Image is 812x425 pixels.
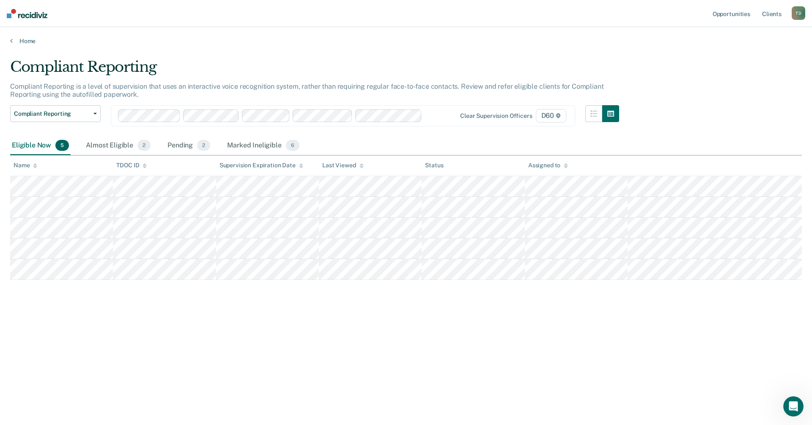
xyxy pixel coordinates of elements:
button: Compliant Reporting [10,105,101,122]
div: Status [425,162,443,169]
div: T D [792,6,805,20]
div: Supervision Expiration Date [219,162,303,169]
div: Assigned to [528,162,568,169]
span: 2 [137,140,151,151]
span: D60 [536,109,566,123]
span: 6 [286,140,299,151]
div: Eligible Now5 [10,136,71,155]
button: TD [792,6,805,20]
div: Marked Ineligible6 [225,136,301,155]
p: Compliant Reporting is a level of supervision that uses an interactive voice recognition system, ... [10,82,604,98]
div: Compliant Reporting [10,58,619,82]
div: Last Viewed [322,162,363,169]
iframe: Intercom live chat [783,396,804,417]
div: Almost Eligible2 [84,136,152,155]
div: Name [14,162,37,169]
span: Compliant Reporting [14,110,90,117]
div: Clear supervision officers [460,112,532,120]
span: 2 [197,140,210,151]
span: 5 [55,140,69,151]
img: Recidiviz [7,9,47,18]
div: TDOC ID [116,162,147,169]
div: Pending2 [166,136,212,155]
a: Home [10,37,802,45]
